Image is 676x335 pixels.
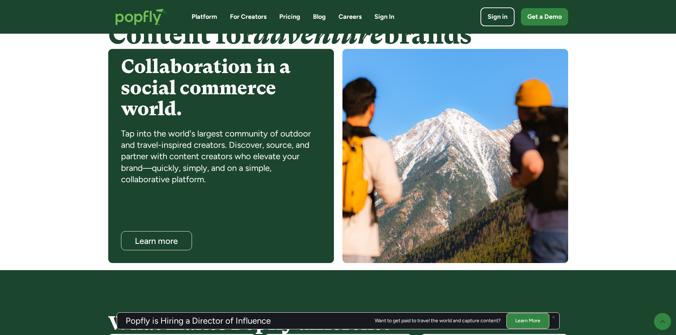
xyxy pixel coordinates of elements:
a: Sign In [374,12,394,21]
em: adventure [253,20,383,50]
div: Learn more [128,236,185,245]
a: For Creators [230,12,266,21]
div: Sign in [488,12,507,21]
h4: Content for brands [108,21,568,49]
a: Get a Demo [521,8,568,26]
h3: Popfly is Hiring a Director of Influence [126,317,271,325]
a: home [108,1,175,32]
a: Learn More [506,313,549,328]
a: Platform [192,12,217,21]
a: Learn more [121,231,192,250]
a: Careers [339,12,362,21]
div: Tap into the world's largest community of outdoor and travel-inspired creators. Discover, source,... [121,128,321,185]
a: Pricing [279,12,300,21]
div: Want to get paid to travel the world and capture content? [375,318,501,324]
a: Sign in [480,7,515,26]
div: Get a Demo [527,12,562,21]
a: Blog [313,12,326,21]
h4: Collaboration in a social commerce world. [121,56,321,119]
